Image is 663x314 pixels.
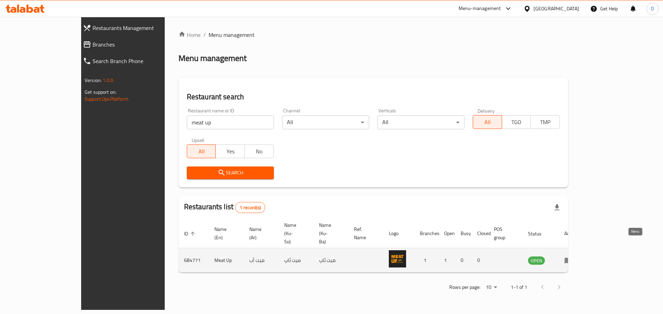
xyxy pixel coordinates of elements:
[449,283,480,292] p: Rows per page:
[534,5,579,12] div: [GEOGRAPHIC_DATA]
[455,219,472,248] th: Busy
[549,199,565,216] div: Export file
[187,144,216,158] button: All
[209,31,254,39] span: Menu management
[472,219,488,248] th: Closed
[511,283,527,292] p: 1-1 of 1
[534,117,557,127] span: TMP
[279,248,314,273] td: میت ئاپ
[414,248,439,273] td: 1
[184,230,197,238] span: ID
[439,248,455,273] td: 1
[319,221,340,246] span: Name (Ku-Ba)
[483,282,500,293] div: Rows per page:
[651,5,654,12] span: D
[179,248,209,273] td: 684771
[187,166,274,179] button: Search
[472,248,488,273] td: 0
[187,115,274,129] input: Search for restaurant name or ID..
[179,219,583,273] table: enhanced table
[85,76,102,85] span: Version:
[209,248,244,273] td: Meat Up
[383,219,414,248] th: Logo
[455,248,472,273] td: 0
[77,20,192,36] a: Restaurants Management
[192,169,268,177] span: Search
[473,115,502,129] button: All
[284,221,305,246] span: Name (Ku-So)
[249,225,270,242] span: Name (Ar)
[203,31,206,39] li: /
[248,146,271,156] span: No
[192,138,204,142] label: Upsell
[187,92,560,102] h2: Restaurant search
[528,230,550,238] span: Status
[244,144,274,158] button: No
[190,146,213,156] span: All
[214,225,236,242] span: Name (En)
[439,219,455,248] th: Open
[476,117,499,127] span: All
[459,4,501,13] div: Menu-management
[184,202,265,213] h2: Restaurants list
[215,144,245,158] button: Yes
[505,117,528,127] span: TGO
[528,257,545,265] span: OPEN
[219,146,242,156] span: Yes
[377,115,464,129] div: All
[77,53,192,69] a: Search Branch Phone
[494,225,514,242] span: POS group
[93,40,186,49] span: Branches
[354,225,375,242] span: Ref. Name
[93,24,186,32] span: Restaurants Management
[389,250,406,267] img: Meat Up
[282,115,369,129] div: All
[414,219,439,248] th: Branches
[85,94,128,103] a: Support.OpsPlatform
[530,115,560,129] button: TMP
[85,88,116,97] span: Get support on:
[559,219,583,248] th: Action
[77,36,192,53] a: Branches
[314,248,348,273] td: میت ئاپ
[502,115,531,129] button: TGO
[244,248,279,273] td: ميت أب
[179,31,568,39] nav: breadcrumb
[93,57,186,65] span: Search Branch Phone
[235,202,265,213] div: Total records count
[236,204,265,211] span: 1 record(s)
[179,53,247,64] h2: Menu management
[103,76,113,85] span: 1.0.0
[478,108,495,113] label: Delivery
